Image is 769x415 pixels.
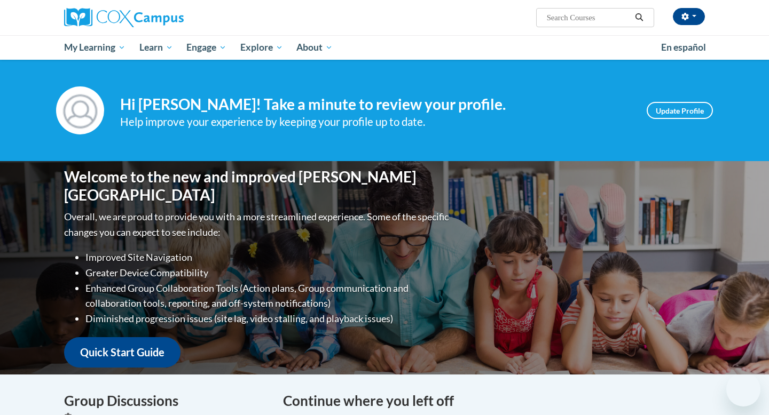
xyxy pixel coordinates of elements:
[726,372,760,406] iframe: Button to launch messaging window
[64,209,451,240] p: Overall, we are proud to provide you with a more streamlined experience. Some of the specific cha...
[654,36,713,59] a: En español
[64,337,181,368] a: Quick Start Guide
[48,35,721,60] div: Main menu
[85,265,451,281] li: Greater Device Compatibility
[296,41,333,54] span: About
[120,113,631,131] div: Help improve your experience by keeping your profile up to date.
[179,35,233,60] a: Engage
[85,281,451,312] li: Enhanced Group Collaboration Tools (Action plans, Group communication and collaboration tools, re...
[647,102,713,119] a: Update Profile
[120,95,631,114] h4: Hi [PERSON_NAME]! Take a minute to review your profile.
[290,35,340,60] a: About
[57,35,132,60] a: My Learning
[139,41,173,54] span: Learn
[631,11,647,24] button: Search
[240,41,283,54] span: Explore
[85,311,451,326] li: Diminished progression issues (site lag, video stalling, and playback issues)
[233,35,290,60] a: Explore
[132,35,180,60] a: Learn
[64,8,267,27] a: Cox Campus
[56,86,104,134] img: Profile Image
[661,42,706,53] span: En español
[85,250,451,265] li: Improved Site Navigation
[64,390,267,411] h4: Group Discussions
[64,8,184,27] img: Cox Campus
[673,8,705,25] button: Account Settings
[546,11,631,24] input: Search Courses
[283,390,705,411] h4: Continue where you left off
[64,168,451,204] h1: Welcome to the new and improved [PERSON_NAME][GEOGRAPHIC_DATA]
[64,41,125,54] span: My Learning
[186,41,226,54] span: Engage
